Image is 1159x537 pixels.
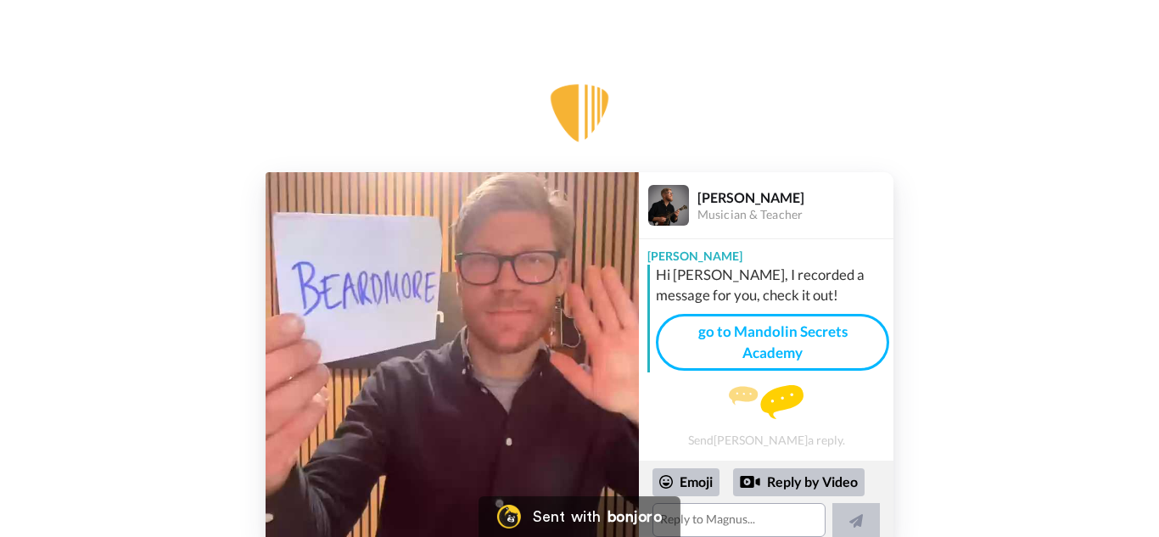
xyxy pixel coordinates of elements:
[656,314,889,371] a: go to Mandolin Secrets Academy
[733,468,865,497] div: Reply by Video
[497,505,521,529] img: Bonjoro Logo
[740,472,760,492] div: Reply by Video
[639,379,893,452] div: Send [PERSON_NAME] a reply.
[656,265,889,305] div: Hi [PERSON_NAME], I recorded a message for you, check it out!
[546,79,613,147] img: Mandolin Secrets logo
[607,509,662,524] div: bonjoro
[479,496,680,537] a: Bonjoro LogoSent withbonjoro
[533,509,601,524] div: Sent with
[652,468,719,495] div: Emoji
[639,239,893,265] div: [PERSON_NAME]
[729,385,803,419] img: message.svg
[648,185,689,226] img: Profile Image
[697,208,893,222] div: Musician & Teacher
[697,189,893,205] div: [PERSON_NAME]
